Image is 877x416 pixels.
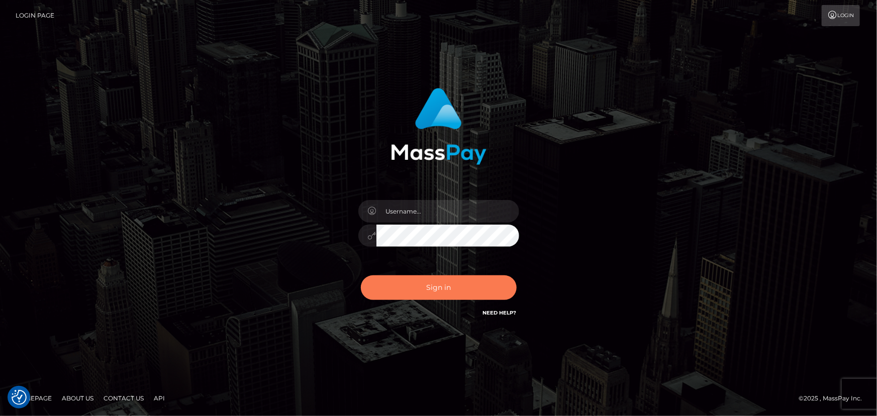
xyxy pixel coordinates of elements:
a: Need Help? [483,309,517,316]
button: Sign in [361,275,517,300]
a: API [150,390,169,406]
img: MassPay Login [391,88,486,165]
div: © 2025 , MassPay Inc. [799,393,869,404]
a: Login Page [16,5,54,26]
img: Revisit consent button [12,390,27,405]
input: Username... [376,200,519,223]
a: Contact Us [100,390,148,406]
a: Login [822,5,860,26]
a: About Us [58,390,98,406]
a: Homepage [11,390,56,406]
button: Consent Preferences [12,390,27,405]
